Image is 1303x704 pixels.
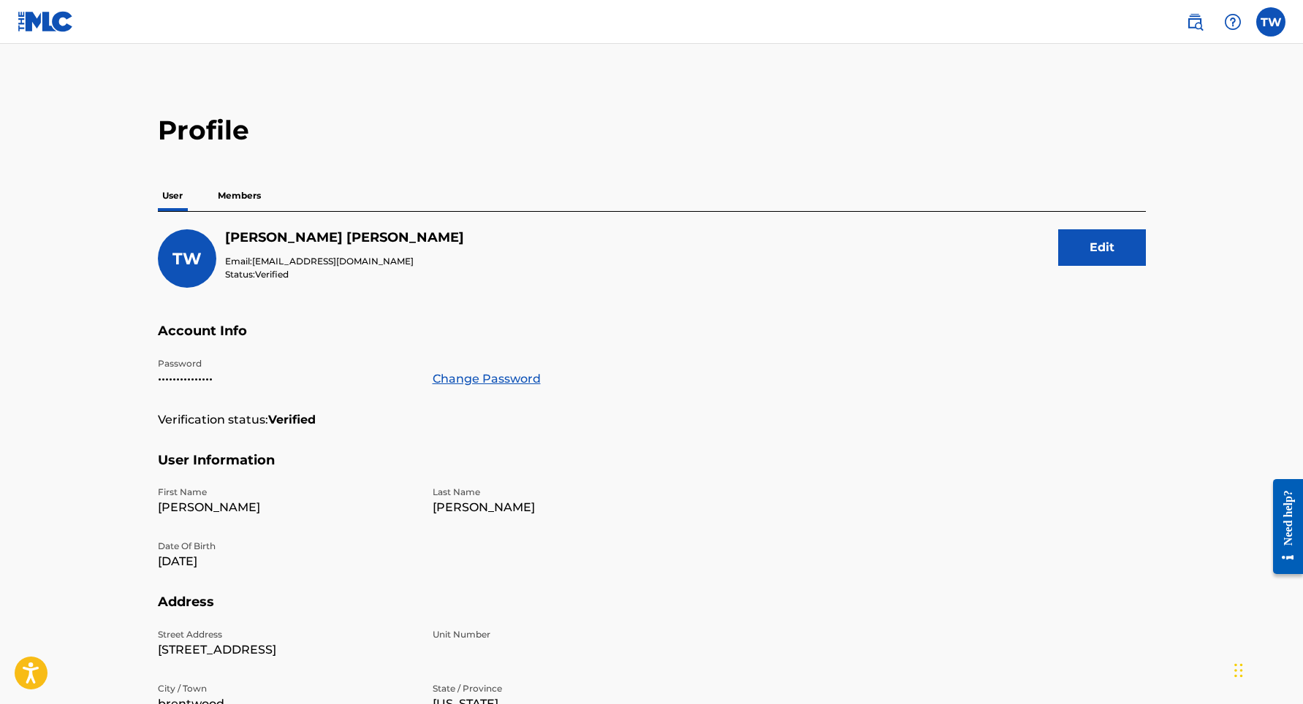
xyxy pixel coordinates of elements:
[433,499,690,516] p: [PERSON_NAME]
[158,553,415,570] p: [DATE]
[225,268,464,281] p: Status:
[158,323,1146,357] h5: Account Info
[225,229,464,246] h5: Terrance Williams
[268,411,316,429] strong: Verified
[225,255,464,268] p: Email:
[433,370,541,388] a: Change Password
[1256,7,1285,37] div: User Menu
[433,486,690,499] p: Last Name
[18,11,74,32] img: MLC Logo
[1186,13,1204,31] img: search
[1262,467,1303,587] iframe: Resource Center
[1224,13,1242,31] img: help
[158,180,187,211] p: User
[1230,634,1303,704] iframe: Chat Widget
[1218,7,1247,37] div: Help
[158,370,415,388] p: •••••••••••••••
[158,682,415,695] p: City / Town
[433,682,690,695] p: State / Province
[433,628,690,641] p: Unit Number
[172,249,202,269] span: TW
[255,269,289,280] span: Verified
[158,628,415,641] p: Street Address
[1180,7,1209,37] a: Public Search
[1234,648,1243,692] div: Drag
[158,114,1146,147] h2: Profile
[158,452,1146,486] h5: User Information
[252,256,414,267] span: [EMAIL_ADDRESS][DOMAIN_NAME]
[1058,229,1146,266] button: Edit
[213,180,265,211] p: Members
[158,641,415,659] p: [STREET_ADDRESS]
[158,594,1146,628] h5: Address
[158,499,415,516] p: [PERSON_NAME]
[158,357,415,370] p: Password
[158,486,415,499] p: First Name
[158,540,415,553] p: Date Of Birth
[158,411,268,429] p: Verification status:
